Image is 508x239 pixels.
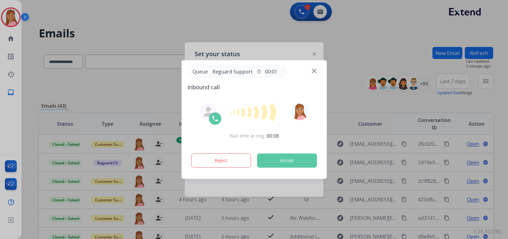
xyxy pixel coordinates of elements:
[211,115,219,122] img: call-icon
[265,68,277,75] span: 00:01
[291,103,308,120] img: avatar
[312,69,316,73] img: close-button
[229,133,265,139] span: Wait time at ring:
[266,132,279,140] span: 00:08
[188,83,320,91] span: Inbound call
[210,68,255,75] span: Reguard Support
[203,107,213,117] img: agent-avatar
[474,228,502,235] p: 0.20.1027RC
[190,68,210,75] p: Queue
[256,69,261,74] mat-icon: timer
[257,153,317,168] button: Accept
[191,153,251,168] button: Reject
